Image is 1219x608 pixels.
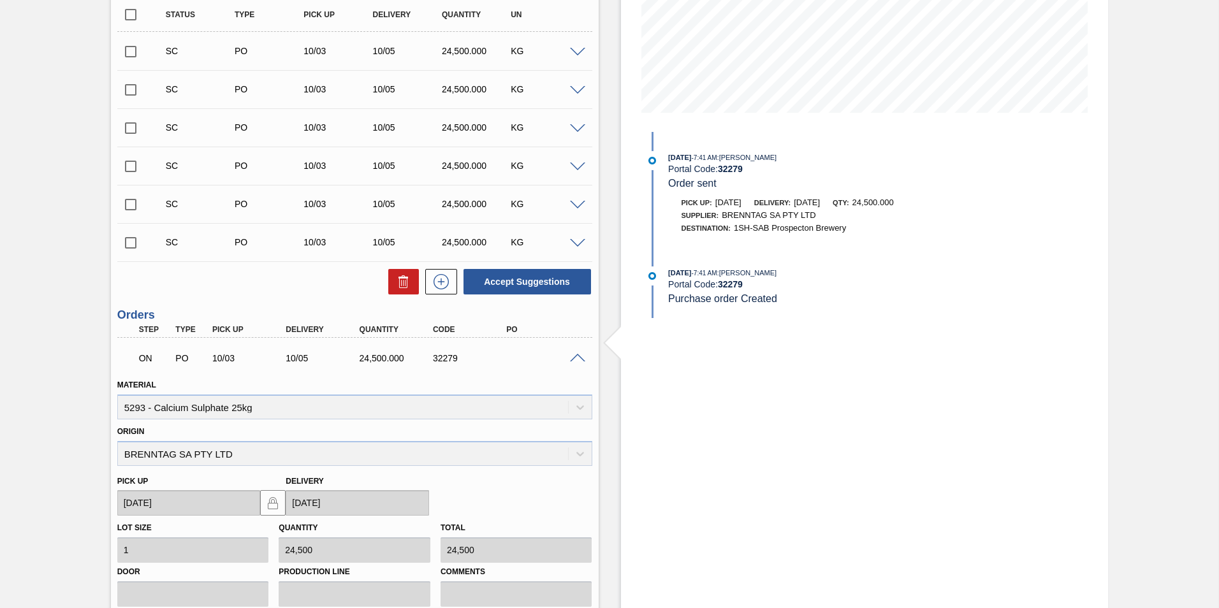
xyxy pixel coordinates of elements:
div: Quantity [439,10,516,19]
label: Comments [441,563,592,581]
div: 24,500.000 [439,161,516,171]
div: Quantity [356,325,439,334]
div: KG [507,84,585,94]
div: 32279 [430,353,512,363]
input: mm/dd/yyyy [117,490,261,516]
div: KG [507,237,585,247]
div: KG [507,161,585,171]
label: Lot size [117,523,152,532]
div: New suggestion [419,269,457,294]
span: Delivery: [754,199,791,206]
div: Purchase order [231,84,309,94]
span: Pick up: [682,199,712,206]
h3: Orders [117,308,592,322]
div: 24,500.000 [439,46,516,56]
img: atual [648,157,656,164]
label: Total [441,523,465,532]
span: : [PERSON_NAME] [717,269,777,277]
div: KG [507,46,585,56]
span: : [PERSON_NAME] [717,154,777,161]
span: 24,500.000 [852,198,894,207]
span: Order sent [668,178,717,189]
div: 24,500.000 [356,353,439,363]
div: Suggestion Created [163,237,240,247]
span: [DATE] [668,269,691,277]
div: Negotiating Order [136,344,174,372]
div: 24,500.000 [439,237,516,247]
div: KG [507,122,585,133]
div: Delivery [282,325,365,334]
div: Delete Suggestions [382,269,419,294]
div: Purchase order [231,161,309,171]
div: Suggestion Created [163,46,240,56]
div: 10/05/2025 [370,237,447,247]
div: Suggestion Created [163,161,240,171]
img: locked [265,495,281,510]
input: mm/dd/yyyy [286,490,429,516]
div: Suggestion Created [163,84,240,94]
div: Purchase order [231,122,309,133]
div: 24,500.000 [439,199,516,209]
div: UN [507,10,585,19]
div: Portal Code: [668,164,971,174]
div: Suggestion Created [163,199,240,209]
label: Origin [117,427,145,436]
div: 10/03/2025 [300,199,377,209]
span: [DATE] [715,198,741,207]
label: Pick up [117,477,149,486]
div: 10/03/2025 [300,46,377,56]
div: Pick up [209,325,291,334]
div: 10/03/2025 [300,237,377,247]
div: Code [430,325,512,334]
span: - 7:41 AM [692,270,717,277]
div: PO [503,325,585,334]
div: 24,500.000 [439,122,516,133]
label: Delivery [286,477,324,486]
div: Step [136,325,174,334]
span: - 7:41 AM [692,154,717,161]
div: 10/03/2025 [300,122,377,133]
div: 24,500.000 [439,84,516,94]
div: Suggestion Created [163,122,240,133]
img: atual [648,272,656,280]
div: 10/05/2025 [370,161,447,171]
div: Status [163,10,240,19]
div: Purchase order [231,237,309,247]
div: Delivery [370,10,447,19]
span: 1SH-SAB Prospecton Brewery [734,223,846,233]
div: Purchase order [172,353,210,363]
div: Accept Suggestions [457,268,592,296]
div: KG [507,199,585,209]
div: Purchase order [231,199,309,209]
div: 10/03/2025 [300,161,377,171]
span: Supplier: [682,212,719,219]
div: 10/05/2025 [282,353,365,363]
label: Quantity [279,523,318,532]
strong: 32279 [718,164,743,174]
button: locked [260,490,286,516]
span: Destination: [682,224,731,232]
div: 10/05/2025 [370,199,447,209]
span: [DATE] [668,154,691,161]
div: 10/03/2025 [300,84,377,94]
span: BRENNTAG SA PTY LTD [722,210,815,220]
strong: 32279 [718,279,743,289]
span: [DATE] [794,198,820,207]
span: Purchase order Created [668,293,777,304]
div: Type [231,10,309,19]
label: Material [117,380,156,389]
div: Type [172,325,210,334]
div: 10/05/2025 [370,84,447,94]
div: Purchase order [231,46,309,56]
p: ON [139,353,171,363]
button: Accept Suggestions [464,269,591,294]
div: 10/05/2025 [370,122,447,133]
label: Door [117,563,269,581]
div: Pick up [300,10,377,19]
div: Portal Code: [668,279,971,289]
span: Qty: [833,199,849,206]
div: 10/03/2025 [209,353,291,363]
div: 10/05/2025 [370,46,447,56]
label: Production Line [279,563,430,581]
